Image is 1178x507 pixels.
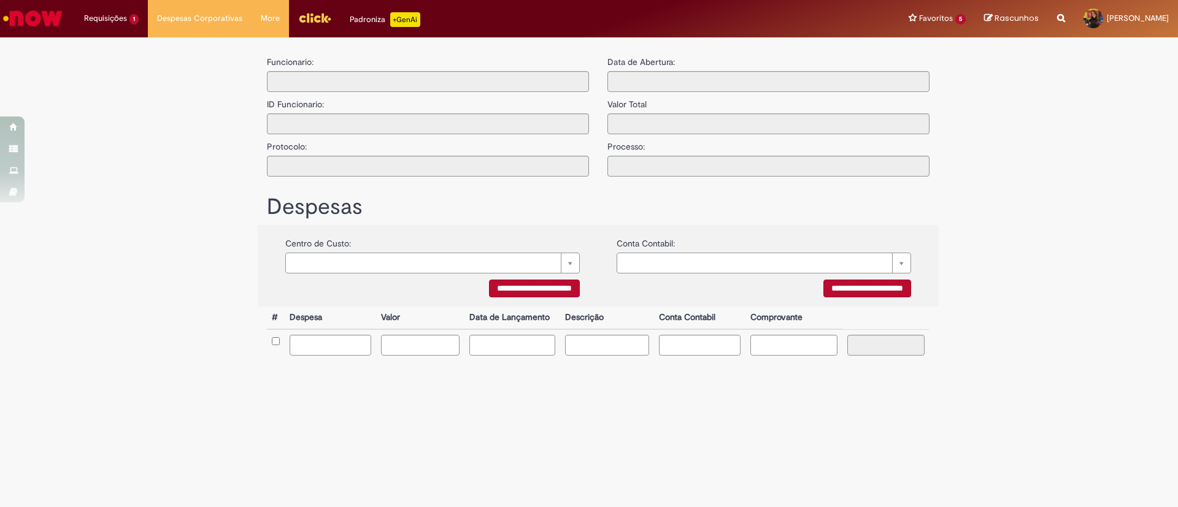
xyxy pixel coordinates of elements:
[84,12,127,25] span: Requisições
[267,307,285,329] th: #
[298,9,331,27] img: click_logo_yellow_360x200.png
[607,134,645,153] label: Processo:
[617,231,675,250] label: Conta Contabil:
[607,92,647,110] label: Valor Total
[464,307,561,329] th: Data de Lançamento
[745,307,843,329] th: Comprovante
[919,12,953,25] span: Favoritos
[267,134,307,153] label: Protocolo:
[1107,13,1169,23] span: [PERSON_NAME]
[376,307,464,329] th: Valor
[267,56,314,68] label: Funcionario:
[285,253,580,273] a: Limpar campo {0}
[267,195,930,219] h1: Despesas
[267,92,324,110] label: ID Funcionario:
[285,231,351,250] label: Centro de Custo:
[129,14,139,25] span: 1
[995,12,1039,24] span: Rascunhos
[350,12,420,27] div: Padroniza
[157,12,242,25] span: Despesas Corporativas
[654,307,745,329] th: Conta Contabil
[955,14,966,25] span: 5
[560,307,653,329] th: Descrição
[607,56,675,68] label: Data de Abertura:
[617,253,911,273] a: Limpar campo {0}
[285,307,376,329] th: Despesa
[390,12,420,27] p: +GenAi
[261,12,280,25] span: More
[1,6,64,31] img: ServiceNow
[984,13,1039,25] a: Rascunhos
